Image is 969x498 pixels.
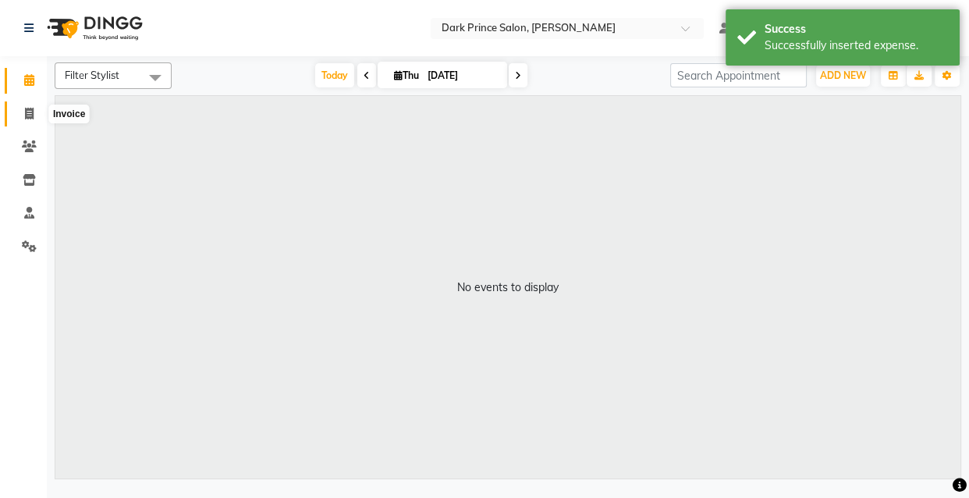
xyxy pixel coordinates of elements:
div: Successfully inserted expense. [765,37,948,54]
img: logo [40,6,147,50]
div: Success [765,21,948,37]
span: Thu [390,69,423,81]
button: ADD NEW [816,65,870,87]
span: Filter Stylist [65,69,119,81]
input: Search Appointment [670,63,807,87]
div: No events to display [457,279,559,296]
div: Invoice [49,105,89,123]
input: 2025-09-04 [423,64,501,87]
span: ADD NEW [820,69,866,81]
span: Today [315,63,354,87]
